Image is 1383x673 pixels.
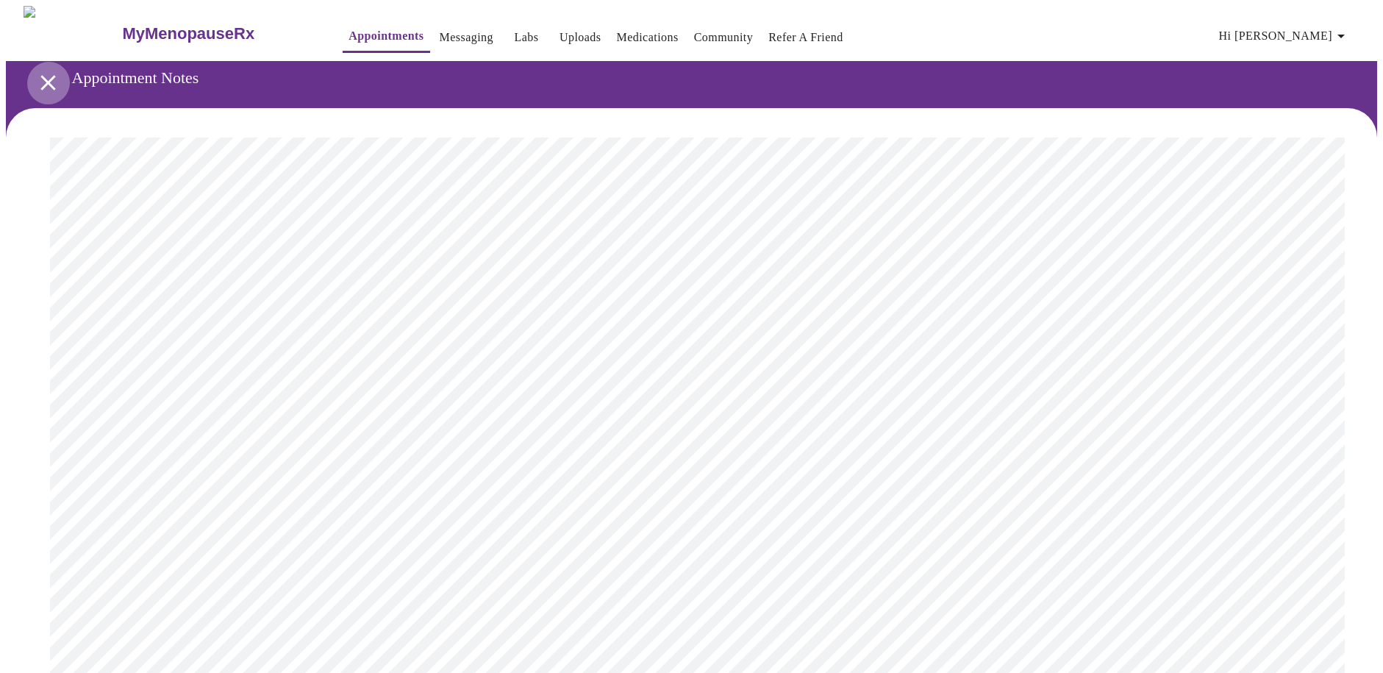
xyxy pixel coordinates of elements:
h3: MyMenopauseRx [122,24,254,43]
a: Labs [515,27,539,48]
a: Uploads [560,27,601,48]
button: Appointments [343,21,429,53]
a: Medications [617,27,679,48]
a: Community [694,27,754,48]
button: Community [688,23,760,52]
button: Uploads [554,23,607,52]
button: Medications [611,23,685,52]
button: open drawer [26,61,70,104]
a: Refer a Friend [768,27,843,48]
h3: Appointment Notes [72,68,1301,88]
img: MyMenopauseRx Logo [24,6,121,61]
span: Hi [PERSON_NAME] [1219,26,1350,46]
a: MyMenopauseRx [121,8,313,60]
button: Messaging [434,23,499,52]
button: Labs [503,23,550,52]
a: Appointments [349,26,424,46]
button: Refer a Friend [762,23,849,52]
a: Messaging [440,27,493,48]
button: Hi [PERSON_NAME] [1213,21,1356,51]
